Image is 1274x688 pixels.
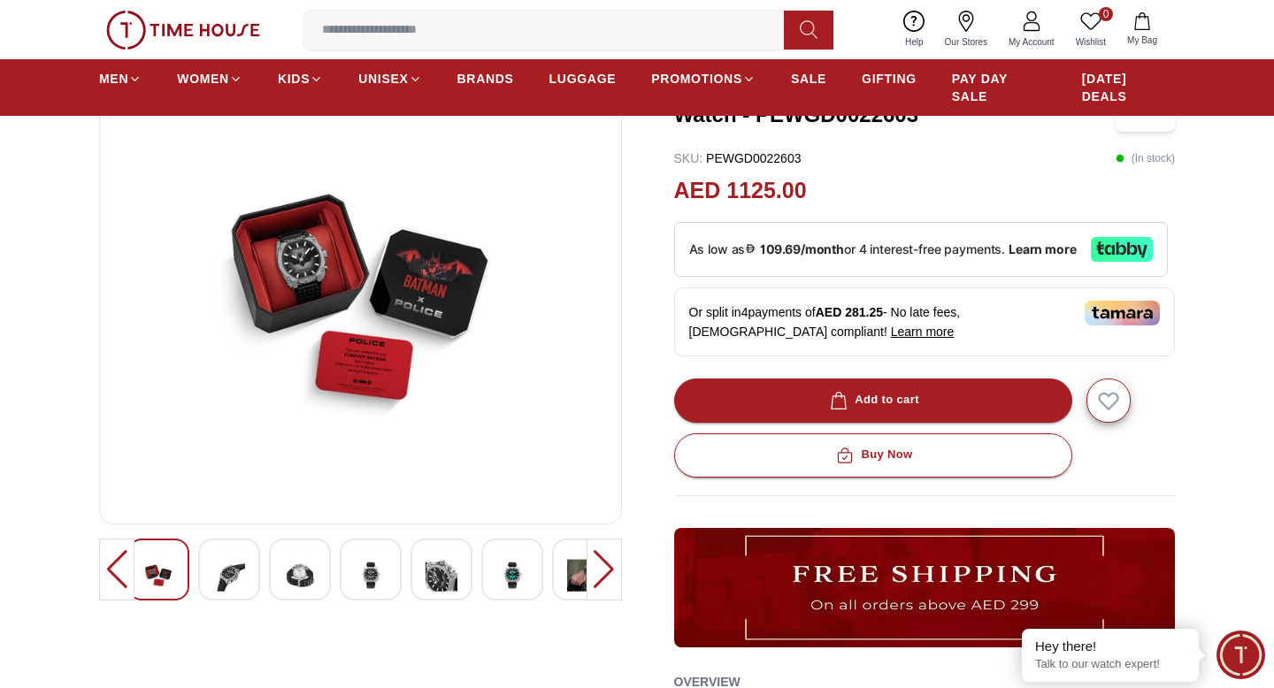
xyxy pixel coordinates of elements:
[651,63,756,95] a: PROMOTIONS
[213,554,245,597] img: POLICE BATMAN Men's Anolog Grey Dial Watch - PEWGD0022603
[862,63,917,95] a: GIFTING
[1069,35,1113,49] span: Wishlist
[1099,7,1113,21] span: 0
[1216,631,1265,679] div: Chat Widget
[651,70,742,88] span: PROMOTIONS
[355,554,387,597] img: POLICE BATMAN Men's Anolog Grey Dial Watch - PEWGD0022603
[952,70,1047,105] span: PAY DAY SALE
[1035,657,1186,672] p: Talk to our watch expert!
[1082,70,1175,105] span: [DATE] DEALS
[99,70,128,88] span: MEN
[791,63,826,95] a: SALE
[952,63,1047,112] a: PAY DAY SALE
[114,85,607,509] img: POLICE BATMAN Men's Anolog Grey Dial Watch - PEWGD0022603
[177,70,229,88] span: WOMEN
[278,63,323,95] a: KIDS
[894,7,934,52] a: Help
[284,554,316,597] img: POLICE BATMAN Men's Anolog Grey Dial Watch - PEWGD0022603
[791,70,826,88] span: SALE
[99,63,142,95] a: MEN
[898,35,931,49] span: Help
[142,554,174,597] img: POLICE BATMAN Men's Anolog Grey Dial Watch - PEWGD0022603
[1116,149,1175,167] p: ( In stock )
[1120,34,1164,47] span: My Bag
[934,7,998,52] a: Our Stores
[496,554,528,597] img: POLICE BATMAN Men's Anolog Grey Dial Watch - PEWGD0022603
[1065,7,1117,52] a: 0Wishlist
[938,35,994,49] span: Our Stores
[826,390,919,410] div: Add to cart
[674,151,703,165] span: SKU :
[457,63,514,95] a: BRANDS
[1002,35,1062,49] span: My Account
[358,63,421,95] a: UNISEX
[816,305,883,319] span: AED 281.25
[674,528,1176,648] img: ...
[1117,9,1168,50] button: My Bag
[674,433,1072,478] button: Buy Now
[358,70,408,88] span: UNISEX
[177,63,242,95] a: WOMEN
[278,70,310,88] span: KIDS
[674,378,1072,423] button: Add to cart
[457,70,514,88] span: BRANDS
[549,70,617,88] span: LUGGAGE
[674,174,807,208] h2: AED 1125.00
[1082,63,1175,112] a: [DATE] DEALS
[426,554,457,597] img: POLICE BATMAN Men's Anolog Grey Dial Watch - PEWGD0022603
[106,11,260,50] img: ...
[891,325,955,339] span: Learn more
[674,149,802,167] p: PEWGD0022603
[833,445,912,465] div: Buy Now
[1085,301,1160,325] img: Tamara
[862,70,917,88] span: GIFTING
[1035,638,1186,655] div: Hey there!
[549,63,617,95] a: LUGGAGE
[674,287,1176,356] div: Or split in 4 payments of - No late fees, [DEMOGRAPHIC_DATA] compliant!
[567,554,599,597] img: POLICE BATMAN Men's Anolog Grey Dial Watch - PEWGD0022603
